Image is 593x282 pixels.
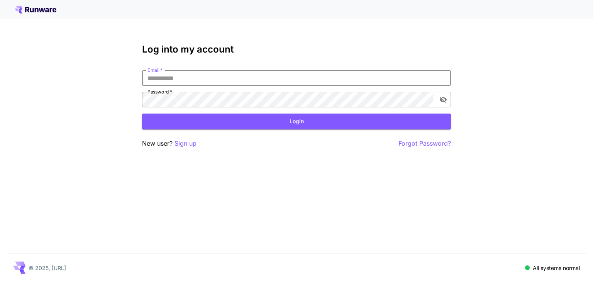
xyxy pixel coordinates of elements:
p: All systems normal [533,264,580,272]
label: Email [147,67,163,73]
h3: Log into my account [142,44,451,55]
button: Sign up [175,139,197,148]
p: © 2025, [URL] [29,264,66,272]
button: Login [142,114,451,129]
button: Forgot Password? [398,139,451,148]
label: Password [147,88,172,95]
p: New user? [142,139,197,148]
button: toggle password visibility [436,93,450,107]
